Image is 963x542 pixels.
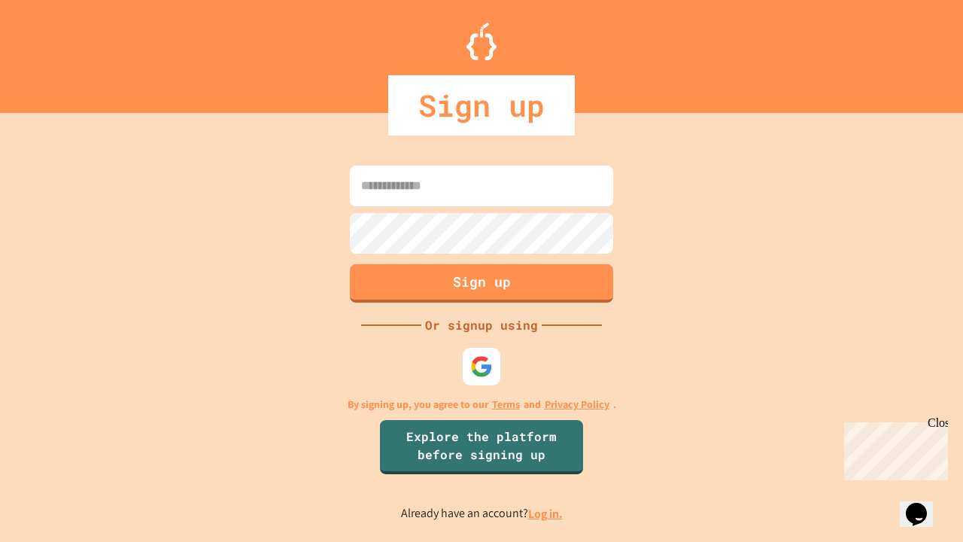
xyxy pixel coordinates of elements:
[470,355,493,378] img: google-icon.svg
[350,264,613,303] button: Sign up
[838,416,948,480] iframe: chat widget
[348,397,616,413] p: By signing up, you agree to our and .
[466,23,497,60] img: Logo.svg
[6,6,104,96] div: Chat with us now!Close
[492,397,520,413] a: Terms
[380,420,583,474] a: Explore the platform before signing up
[528,506,563,522] a: Log in.
[421,316,542,334] div: Or signup using
[900,482,948,527] iframe: chat widget
[388,75,575,135] div: Sign up
[401,504,563,523] p: Already have an account?
[545,397,609,413] a: Privacy Policy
